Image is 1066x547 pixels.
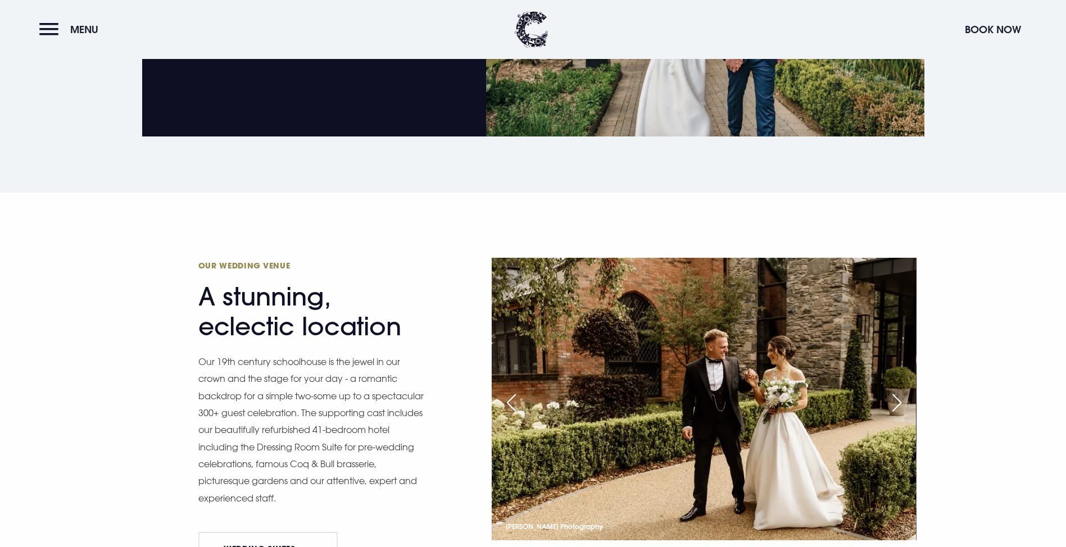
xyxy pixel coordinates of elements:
[198,353,429,507] p: Our 19th century schoolhouse is the jewel in our crown and the stage for your day - a romantic ba...
[506,520,603,533] p: [PERSON_NAME] Photography
[198,260,418,341] h2: A stunning, eclectic location
[70,23,98,36] span: Menu
[39,17,104,42] button: Menu
[497,390,525,415] div: Previous slide
[883,390,911,415] div: Next slide
[959,17,1027,42] button: Book Now
[492,258,916,540] img: Wedding Venue Northern Ireland
[515,11,548,48] img: Clandeboye Lodge
[198,260,418,271] span: Our Wedding Venue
